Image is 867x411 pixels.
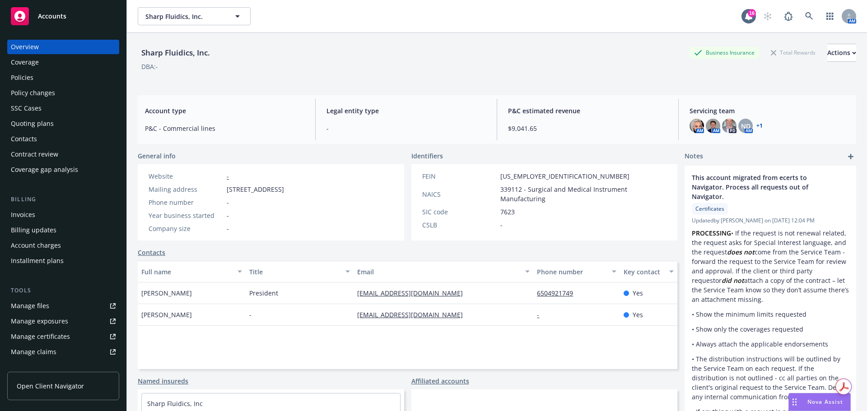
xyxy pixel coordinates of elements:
[692,173,825,201] span: This account migrated from ecerts to Navigator. Process all requests out of Navigator.
[624,267,664,277] div: Key contact
[706,119,720,133] img: photo
[249,310,252,319] span: -
[788,393,851,411] button: Nova Assist
[537,310,546,319] a: -
[227,185,284,194] span: [STREET_ADDRESS]
[354,261,533,282] button: Email
[692,324,849,334] p: • Show only the coverages requested
[7,55,119,69] a: Coverage
[692,228,849,304] p: • If the request is not renewal related, the request asks for Special Interest language, and the ...
[422,207,497,217] div: SIC code
[821,7,839,25] a: Switch app
[692,309,849,319] p: • Show the minimum limits requested
[7,208,119,222] a: Invoices
[357,289,470,297] a: [EMAIL_ADDRESS][DOMAIN_NAME]
[149,224,223,233] div: Company size
[7,360,119,374] a: Manage BORs
[7,101,119,115] a: SSC Cases
[695,205,724,213] span: Certificates
[7,314,119,328] a: Manage exposures
[11,223,56,237] div: Billing updates
[845,151,856,162] a: add
[7,329,119,344] a: Manage certificates
[138,151,176,161] span: General info
[411,151,443,161] span: Identifiers
[141,310,192,319] span: [PERSON_NAME]
[727,248,755,256] em: does not
[141,62,158,71] div: DBA: -
[227,198,229,207] span: -
[692,217,849,225] span: Updated by [PERSON_NAME] on [DATE] 12:04 PM
[7,299,119,313] a: Manage files
[147,399,203,408] a: Sharp Fluidics, Inc
[11,299,49,313] div: Manage files
[357,310,470,319] a: [EMAIL_ADDRESS][DOMAIN_NAME]
[17,381,84,391] span: Open Client Navigator
[7,116,119,131] a: Quoting plans
[692,229,731,237] strong: PROCESSING
[11,345,56,359] div: Manage claims
[800,7,818,25] a: Search
[7,238,119,253] a: Account charges
[7,286,119,295] div: Tools
[827,44,856,61] div: Actions
[685,151,703,162] span: Notes
[533,261,620,282] button: Phone number
[633,288,643,298] span: Yes
[7,147,119,162] a: Contract review
[145,12,224,21] span: Sharp Fluidics, Inc.
[759,7,777,25] a: Start snowing
[11,86,55,100] div: Policy changes
[789,393,800,411] div: Drag to move
[508,124,667,133] span: $9,041.65
[756,123,763,129] a: +1
[7,132,119,146] a: Contacts
[249,288,278,298] span: President
[141,288,192,298] span: [PERSON_NAME]
[766,47,820,58] div: Total Rewards
[537,267,606,277] div: Phone number
[227,172,229,180] a: -
[7,70,119,85] a: Policies
[249,267,340,277] div: Title
[422,171,497,181] div: FEIN
[326,124,486,133] span: -
[227,224,229,233] span: -
[690,106,849,115] span: Servicing team
[741,121,750,131] span: ND
[7,40,119,54] a: Overview
[138,261,246,282] button: Full name
[807,398,843,406] span: Nova Assist
[145,124,304,133] span: P&C - Commercial lines
[11,132,37,146] div: Contacts
[149,171,223,181] div: Website
[141,267,232,277] div: Full name
[422,220,497,230] div: CSLB
[11,238,61,253] div: Account charges
[11,70,33,85] div: Policies
[508,106,667,115] span: P&C estimated revenue
[11,314,68,328] div: Manage exposures
[7,86,119,100] a: Policy changes
[500,185,667,203] span: 339112 - Surgical and Medical Instrument Manufacturing
[149,211,223,220] div: Year business started
[7,345,119,359] a: Manage claims
[11,360,53,374] div: Manage BORs
[633,310,643,319] span: Yes
[11,329,70,344] div: Manage certificates
[748,9,756,17] div: 16
[149,185,223,194] div: Mailing address
[500,171,629,181] span: [US_EMPLOYER_IDENTIFICATION_NUMBER]
[138,47,214,59] div: Sharp Fluidics, Inc.
[422,189,497,199] div: NAICS
[11,40,39,54] div: Overview
[500,207,515,217] span: 7623
[690,47,759,58] div: Business Insurance
[7,195,119,204] div: Billing
[357,267,520,277] div: Email
[227,211,229,220] span: -
[145,106,304,115] span: Account type
[11,55,39,69] div: Coverage
[7,4,119,29] a: Accounts
[779,7,797,25] a: Report a Bug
